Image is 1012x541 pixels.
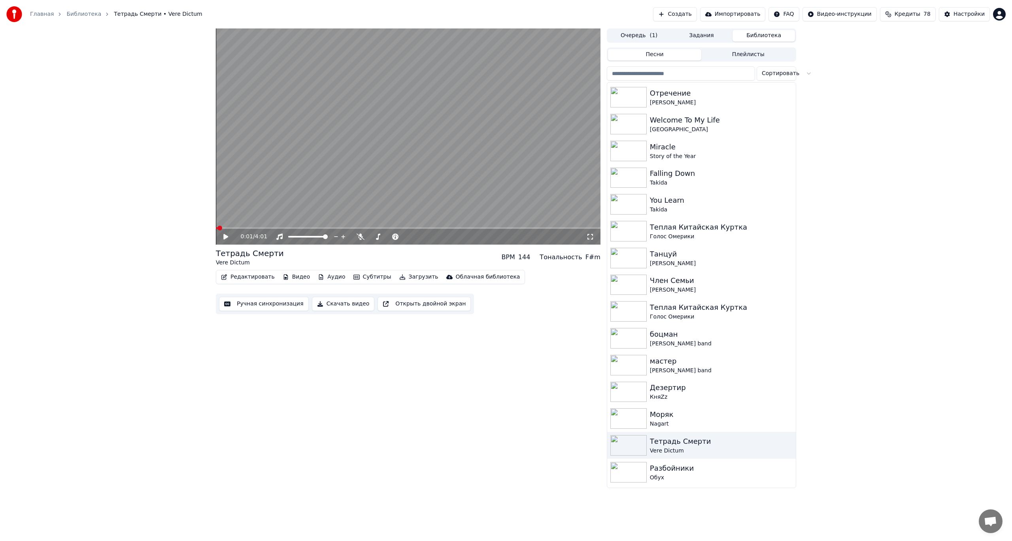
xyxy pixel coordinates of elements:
[585,253,600,262] div: F#m
[650,88,793,99] div: Отречение
[350,271,395,283] button: Субтитры
[540,253,582,262] div: Тональность
[650,286,793,294] div: [PERSON_NAME]
[650,195,793,206] div: You Learn
[241,233,260,241] div: /
[979,509,1003,533] a: Открытый чат
[216,248,284,259] div: Тетрадь Смерти
[650,126,793,134] div: [GEOGRAPHIC_DATA]
[312,297,375,311] button: Скачать видео
[650,302,793,313] div: Теплая Китайская Куртка
[953,10,985,18] div: Настройки
[670,30,733,41] button: Задания
[216,259,284,267] div: Vere Dictum
[923,10,931,18] span: 78
[650,382,793,393] div: Дезертир
[608,49,702,60] button: Песни
[650,179,793,187] div: Takida
[802,7,877,21] button: Видео-инструкции
[653,7,697,21] button: Создать
[608,30,670,41] button: Очередь
[241,233,253,241] span: 0:01
[650,141,793,153] div: Miracle
[649,32,657,40] span: ( 1 )
[279,271,313,283] button: Видео
[700,7,766,21] button: Импортировать
[30,10,202,18] nav: breadcrumb
[650,393,793,401] div: КняZz
[895,10,920,18] span: Кредиты
[650,356,793,367] div: мастер
[650,275,793,286] div: Член Семьи
[30,10,54,18] a: Главная
[650,153,793,160] div: Story of the Year
[650,313,793,321] div: Голос Омерики
[650,436,793,447] div: Тетрадь Смерти
[650,447,793,455] div: Vere Dictum
[768,7,799,21] button: FAQ
[456,273,520,281] div: Облачная библиотека
[650,115,793,126] div: Welcome To My Life
[396,271,442,283] button: Загрузить
[650,420,793,428] div: Nagart
[66,10,101,18] a: Библиотека
[650,329,793,340] div: боцман
[880,7,936,21] button: Кредиты78
[650,409,793,420] div: Моряк
[650,206,793,214] div: Takida
[518,253,531,262] div: 144
[650,168,793,179] div: Falling Down
[650,249,793,260] div: Танцуй
[255,233,267,241] span: 4:01
[650,367,793,375] div: [PERSON_NAME] band
[501,253,515,262] div: BPM
[218,271,278,283] button: Редактировать
[939,7,990,21] button: Настройки
[701,49,795,60] button: Плейлисты
[733,30,795,41] button: Библиотека
[650,222,793,233] div: Теплая Китайская Куртка
[6,6,22,22] img: youka
[650,260,793,268] div: [PERSON_NAME]
[219,297,309,311] button: Ручная синхронизация
[650,99,793,107] div: [PERSON_NAME]
[114,10,202,18] span: Тетрадь Смерти • Vere Dictum
[378,297,471,311] button: Открыть двойной экран
[650,340,793,348] div: [PERSON_NAME] band
[650,474,793,482] div: Обух
[650,233,793,241] div: Голос Омерики
[315,271,348,283] button: Аудио
[650,463,793,474] div: Разбойники
[762,70,799,77] span: Сортировать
